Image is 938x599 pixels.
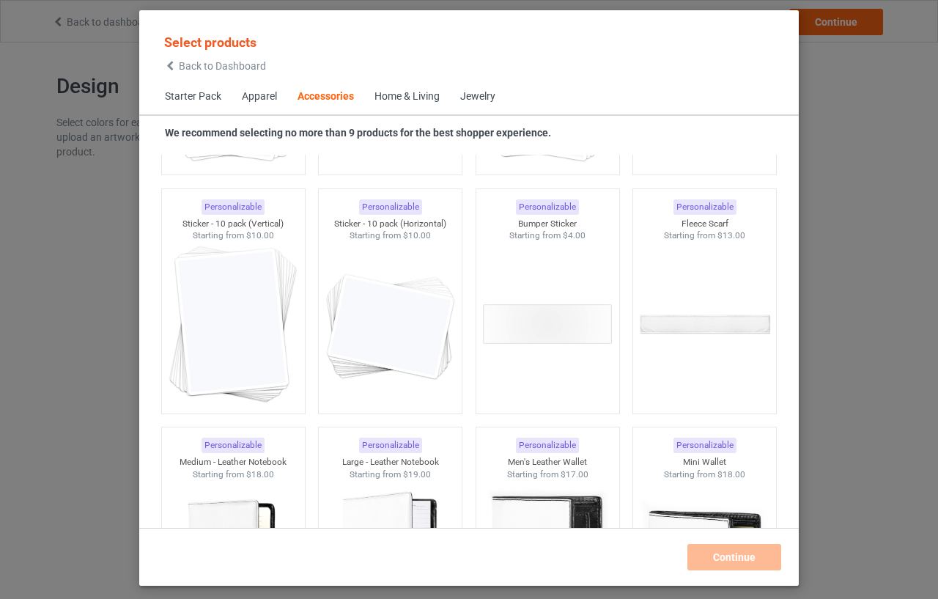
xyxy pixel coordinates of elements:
[673,438,736,453] div: Personalizable
[155,79,232,114] span: Starter Pack
[319,229,462,242] div: Starting from
[162,218,305,230] div: Sticker - 10 pack (Vertical)
[403,469,431,479] span: $19.00
[476,456,619,468] div: Men's Leather Wallet
[319,468,462,481] div: Starting from
[162,468,305,481] div: Starting from
[482,242,613,406] img: regular.jpg
[633,229,776,242] div: Starting from
[639,242,770,406] img: regular.jpg
[633,456,776,468] div: Mini Wallet
[633,218,776,230] div: Fleece Scarf
[164,34,256,50] span: Select products
[673,199,736,215] div: Personalizable
[460,89,495,104] div: Jewelry
[165,127,551,139] strong: We recommend selecting no more than 9 products for the best shopper experience.
[403,230,431,240] span: $10.00
[359,199,422,215] div: Personalizable
[168,242,299,406] img: regular.jpg
[561,469,588,479] span: $17.00
[179,60,266,72] span: Back to Dashboard
[242,89,277,104] div: Apparel
[246,230,274,240] span: $10.00
[516,438,579,453] div: Personalizable
[374,89,440,104] div: Home & Living
[298,89,354,104] div: Accessories
[202,438,265,453] div: Personalizable
[202,199,265,215] div: Personalizable
[516,199,579,215] div: Personalizable
[476,218,619,230] div: Bumper Sticker
[162,456,305,468] div: Medium - Leather Notebook
[476,229,619,242] div: Starting from
[633,468,776,481] div: Starting from
[319,218,462,230] div: Sticker - 10 pack (Horizontal)
[717,230,745,240] span: $13.00
[563,230,586,240] span: $4.00
[717,469,745,479] span: $18.00
[246,469,274,479] span: $18.00
[162,229,305,242] div: Starting from
[325,242,456,406] img: regular.jpg
[359,438,422,453] div: Personalizable
[319,456,462,468] div: Large - Leather Notebook
[476,468,619,481] div: Starting from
